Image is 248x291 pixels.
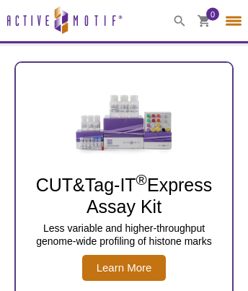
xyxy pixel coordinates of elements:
[23,174,225,217] h2: CUT&Tag-IT Express Assay Kit
[82,255,167,281] span: Learn More
[16,77,232,281] a: CUT&Tag-IT Express Assay Kit CUT&Tag-IT®Express Assay Kit Less variable and higher-throughput gen...
[59,77,189,164] img: CUT&Tag-IT Express Assay Kit
[211,7,215,20] span: 0
[198,14,211,30] a: 0
[136,171,147,188] sup: ®
[23,222,225,248] p: Less variable and higher-throughput genome-wide profiling of histone marks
